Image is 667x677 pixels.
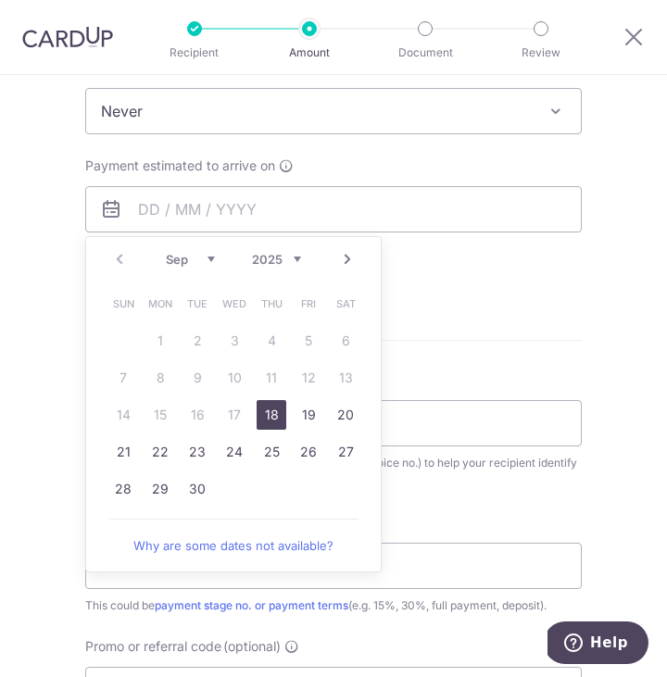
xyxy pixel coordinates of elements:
a: 21 [108,437,138,467]
span: Monday [145,289,175,319]
input: DD / MM / YYYY [85,186,582,232]
p: Review [504,44,578,62]
p: Amount [272,44,346,62]
img: CardUp [22,26,113,48]
p: Recipient [157,44,232,62]
span: Payment estimated to arrive on [85,157,275,175]
a: 24 [220,437,249,467]
a: 25 [257,437,286,467]
div: This could be (e.g. 15%, 30%, full payment, deposit). [85,596,582,615]
span: Promo or referral code [85,637,221,656]
span: (optional) [223,637,281,656]
span: Never [86,89,581,133]
span: Never [85,88,582,134]
a: 29 [145,474,175,504]
iframe: Opens a widget where you can find more information [547,621,648,668]
p: Document [388,44,462,62]
a: 19 [294,400,323,430]
a: 23 [182,437,212,467]
a: 30 [182,474,212,504]
span: Thursday [257,289,286,319]
span: Wednesday [220,289,249,319]
span: Sunday [108,289,138,319]
a: Next [336,248,359,270]
a: 28 [108,474,138,504]
a: 22 [145,437,175,467]
span: Saturday [331,289,360,319]
a: 26 [294,437,323,467]
span: Tuesday [182,289,212,319]
a: 18 [257,400,286,430]
a: 27 [331,437,360,467]
a: 20 [331,400,360,430]
span: Friday [294,289,323,319]
a: payment stage no. or payment terms [155,598,348,612]
a: Why are some dates not available? [108,527,359,564]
